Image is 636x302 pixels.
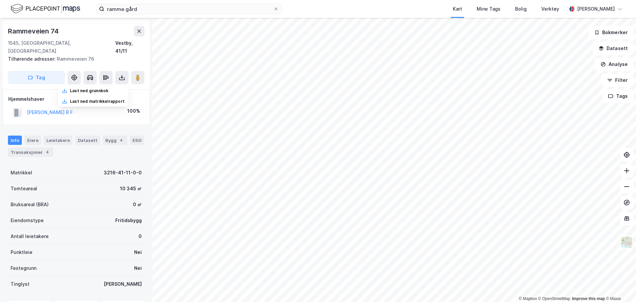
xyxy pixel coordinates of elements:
[515,5,527,13] div: Bolig
[577,5,615,13] div: [PERSON_NAME]
[8,56,57,62] span: Tilhørende adresser:
[70,99,125,104] div: Last ned matrikkelrapport
[115,216,142,224] div: Fritidsbygg
[8,26,60,36] div: Rammeveien 74
[11,280,29,288] div: Tinglyst
[11,216,44,224] div: Eiendomstype
[134,264,142,272] div: Nei
[541,5,559,13] div: Verktøy
[103,136,127,145] div: Bygg
[602,74,633,87] button: Filter
[11,248,32,256] div: Punktleie
[104,280,142,288] div: [PERSON_NAME]
[8,39,115,55] div: 1545, [GEOGRAPHIC_DATA], [GEOGRAPHIC_DATA]
[453,5,462,13] div: Kart
[8,136,22,145] div: Info
[11,264,36,272] div: Festegrunn
[44,136,73,145] div: Leietakere
[620,236,633,249] img: Z
[589,26,633,39] button: Bokmerker
[130,136,144,145] div: ESG
[8,55,139,63] div: Rammeveien 76
[519,296,537,301] a: Mapbox
[120,185,142,193] div: 10 345 ㎡
[477,5,501,13] div: Mine Tags
[538,296,570,301] a: OpenStreetMap
[603,270,636,302] iframe: Chat Widget
[133,201,142,209] div: 0 ㎡
[593,42,633,55] button: Datasett
[11,201,49,209] div: Bruksareal (BRA)
[25,136,41,145] div: Eiere
[115,39,144,55] div: Vestby, 41/11
[595,58,633,71] button: Analyse
[70,88,108,93] div: Last ned grunnbok
[11,185,37,193] div: Tomteareal
[572,296,605,301] a: Improve this map
[11,169,32,177] div: Matrikkel
[11,232,49,240] div: Antall leietakere
[8,148,53,157] div: Transaksjoner
[134,248,142,256] div: Nei
[104,4,273,14] input: Søk på adresse, matrikkel, gårdeiere, leietakere eller personer
[44,149,51,155] div: 4
[8,95,144,103] div: Hjemmelshaver
[75,136,100,145] div: Datasett
[127,107,140,115] div: 100%
[118,137,125,144] div: 4
[8,71,65,84] button: Tag
[138,232,142,240] div: 0
[104,169,142,177] div: 3216-41-11-0-0
[603,90,633,103] button: Tags
[11,3,80,15] img: logo.f888ab2527a4732fd821a326f86c7f29.svg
